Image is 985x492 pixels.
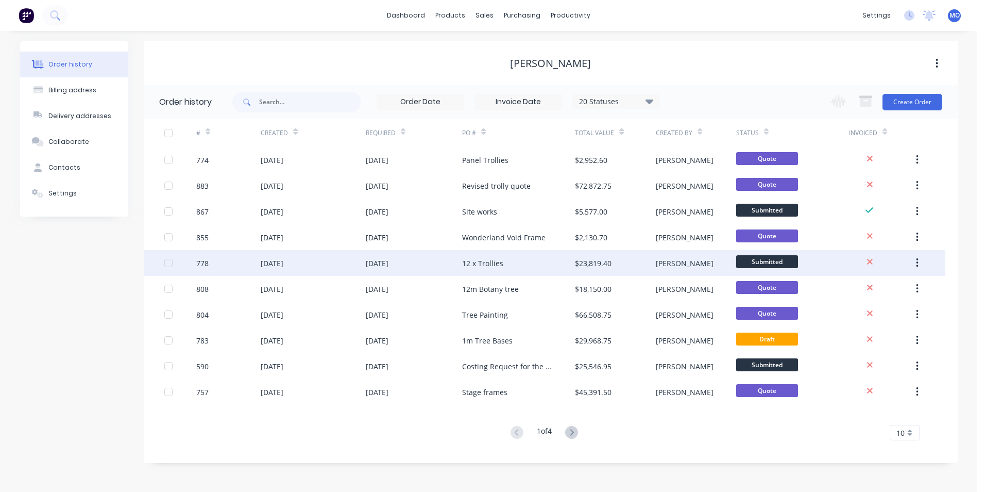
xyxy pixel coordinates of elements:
div: 804 [196,309,209,320]
div: Order history [159,96,212,108]
div: 1m Tree Bases [462,335,513,346]
span: Quote [736,229,798,242]
div: [PERSON_NAME] [510,57,591,70]
div: 783 [196,335,209,346]
div: Revised trolly quote [462,181,531,191]
div: productivity [546,8,596,23]
div: [PERSON_NAME] [656,361,714,372]
img: Factory [19,8,34,23]
div: 808 [196,284,209,294]
div: [DATE] [366,284,388,294]
button: Create Order [882,94,942,110]
div: $66,508.75 [575,309,612,320]
div: PO # [462,128,476,138]
button: Delivery addresses [20,103,128,129]
div: $18,150.00 [575,284,612,294]
div: 757 [196,387,209,398]
div: Total Value [575,119,655,147]
div: sales [470,8,499,23]
span: Submitted [736,358,798,371]
div: Wonderland Void Frame [462,232,546,243]
div: [PERSON_NAME] [656,284,714,294]
div: [DATE] [366,181,388,191]
div: 590 [196,361,209,372]
div: [PERSON_NAME] [656,155,714,166]
div: 778 [196,258,209,269]
span: Quote [736,281,798,294]
div: Panel Trollies [462,155,508,166]
div: [DATE] [261,335,283,346]
div: [DATE] [366,361,388,372]
div: Costing Request for the 14.5m D&G Tree Rectification Works [462,361,554,372]
div: $25,546.95 [575,361,612,372]
div: $23,819.40 [575,258,612,269]
button: Contacts [20,155,128,181]
div: $2,952.60 [575,155,607,166]
div: Created [261,119,365,147]
div: Tree Painting [462,309,508,320]
div: Total Value [575,128,614,138]
div: [DATE] [261,181,283,191]
span: Draft [736,333,798,346]
div: Created [261,128,288,138]
div: [PERSON_NAME] [656,232,714,243]
div: [PERSON_NAME] [656,181,714,191]
div: [DATE] [366,335,388,346]
span: 10 [896,428,905,438]
div: Order history [48,60,92,69]
div: 774 [196,155,209,166]
input: Invoice Date [475,94,562,110]
div: Collaborate [48,137,89,146]
button: Billing address [20,77,128,103]
div: [DATE] [261,232,283,243]
div: products [430,8,470,23]
div: 867 [196,206,209,217]
span: MO [949,11,960,20]
div: Created By [656,119,736,147]
div: [DATE] [261,387,283,398]
div: [DATE] [366,309,388,320]
div: [DATE] [261,206,283,217]
input: Search... [259,92,361,112]
div: PO # [462,119,575,147]
div: Required [366,119,463,147]
div: # [196,128,200,138]
div: Required [366,128,396,138]
div: $72,872.75 [575,181,612,191]
div: 1 of 4 [537,425,552,440]
div: settings [857,8,896,23]
div: Delivery addresses [48,111,111,121]
div: [DATE] [366,206,388,217]
div: 12m Botany tree [462,284,519,294]
div: Status [736,128,759,138]
div: Invoiced [849,128,877,138]
div: [DATE] [261,284,283,294]
div: [DATE] [261,155,283,166]
div: Invoiced [849,119,913,147]
div: [DATE] [261,361,283,372]
div: 12 x Trollies [462,258,503,269]
span: Quote [736,307,798,320]
button: Order history [20,52,128,77]
div: [PERSON_NAME] [656,206,714,217]
div: # [196,119,261,147]
span: Quote [736,152,798,165]
div: [DATE] [366,387,388,398]
button: Collaborate [20,129,128,155]
span: Quote [736,178,798,191]
div: [PERSON_NAME] [656,387,714,398]
div: $2,130.70 [575,232,607,243]
div: $45,391.50 [575,387,612,398]
div: 20 Statuses [573,96,659,107]
span: Submitted [736,204,798,217]
div: $5,577.00 [575,206,607,217]
div: 883 [196,181,209,191]
button: Settings [20,181,128,206]
div: Contacts [48,163,80,172]
span: Submitted [736,255,798,268]
div: Billing address [48,86,96,95]
input: Order Date [377,94,464,110]
div: Site works [462,206,497,217]
div: [PERSON_NAME] [656,335,714,346]
span: Quote [736,384,798,397]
